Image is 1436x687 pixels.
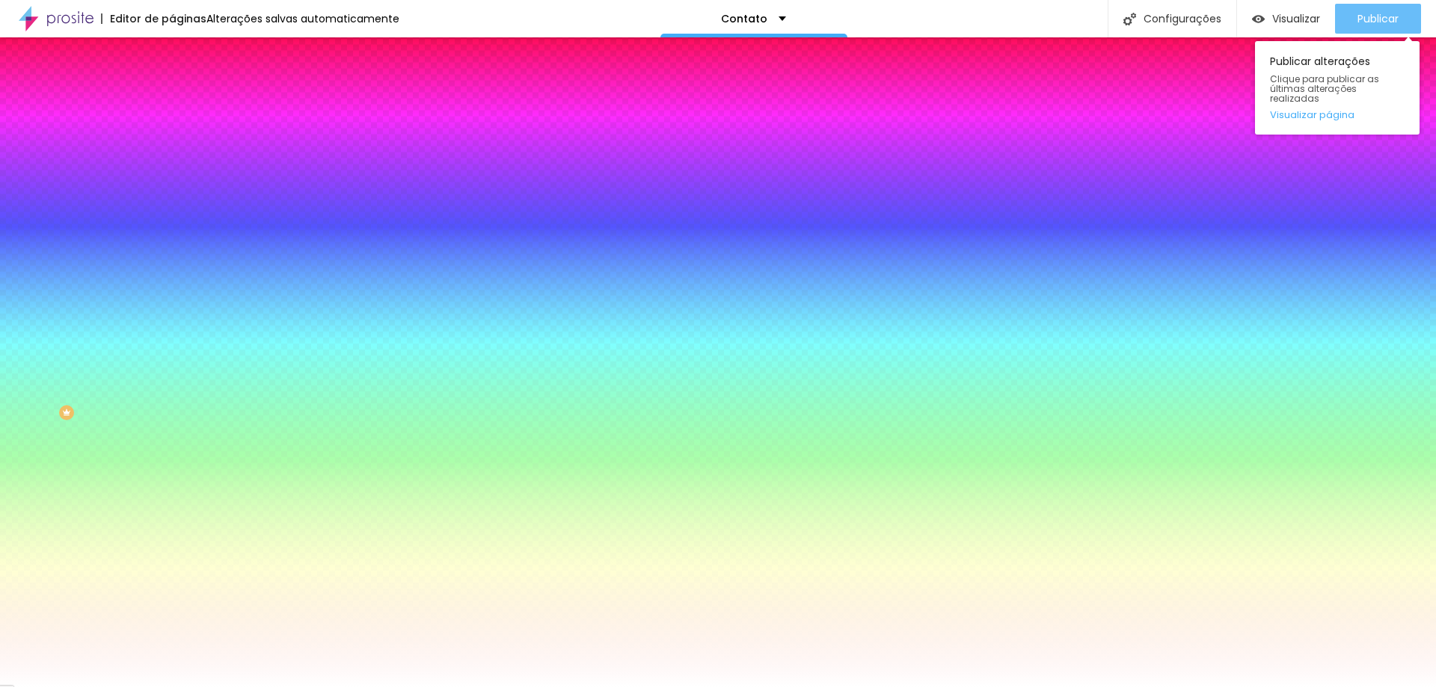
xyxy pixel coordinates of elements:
[1270,73,1379,105] font: Clique para publicar as últimas alterações realizadas
[1144,11,1221,26] font: Configurações
[110,11,206,26] font: Editor de páginas
[721,11,767,26] font: Contato
[206,11,399,26] font: Alterações salvas automaticamente
[1237,4,1335,34] button: Visualizar
[1357,11,1399,26] font: Publicar
[1270,108,1354,122] font: Visualizar página
[1335,4,1421,34] button: Publicar
[1252,13,1265,25] img: view-1.svg
[1270,54,1370,69] font: Publicar alterações
[1272,11,1320,26] font: Visualizar
[1123,13,1136,25] img: Ícone
[1270,110,1405,120] a: Visualizar página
